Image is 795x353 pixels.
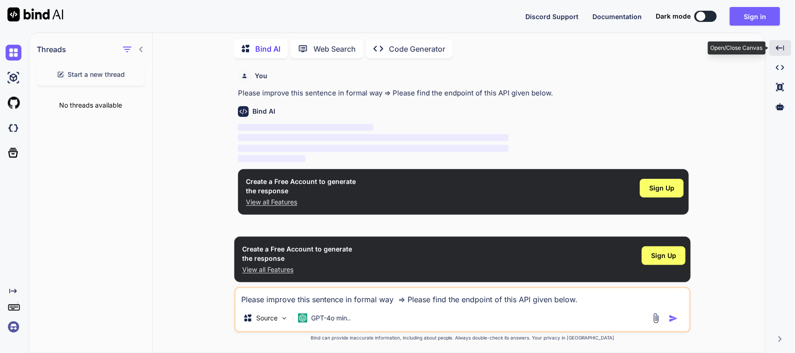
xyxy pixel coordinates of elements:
span: Documentation [592,13,642,20]
img: Pick Models [280,314,288,322]
div: Open/Close Canvas [708,41,766,54]
img: Bind AI [7,7,63,21]
img: icon [669,314,678,323]
img: GPT-4o mini [298,313,307,323]
h6: You [255,71,267,81]
p: Bind AI [255,43,280,54]
span: Dark mode [656,12,691,21]
img: chat [6,45,21,61]
p: View all Features [242,265,352,274]
button: Documentation [592,12,642,21]
h6: Bind AI [252,107,275,116]
span: ‌ [238,145,509,152]
img: ai-studio [6,70,21,86]
span: ‌ [238,155,306,162]
h1: Create a Free Account to generate the response [246,177,356,196]
span: Discord Support [525,13,578,20]
img: attachment [651,313,661,324]
p: Code Generator [389,43,445,54]
p: Bind can provide inaccurate information, including about people. Always double-check its answers.... [234,334,691,341]
span: Sign Up [649,183,674,193]
button: Discord Support [525,12,578,21]
span: Start a new thread [68,70,125,79]
p: View all Features [246,197,356,207]
h1: Create a Free Account to generate the response [242,244,352,263]
span: ‌ [238,134,509,141]
img: githubLight [6,95,21,111]
p: Source [256,313,278,323]
button: Sign in [730,7,780,26]
p: Please improve this sentence in formal way => Please find the endpoint of this API given below. [238,88,689,99]
img: signin [6,319,21,335]
p: Web Search [313,43,356,54]
h1: Threads [37,44,66,55]
p: GPT-4o min.. [311,313,351,323]
img: darkCloudIdeIcon [6,120,21,136]
span: Sign Up [651,251,676,260]
div: No threads available [29,93,152,117]
span: ‌ [238,124,373,131]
